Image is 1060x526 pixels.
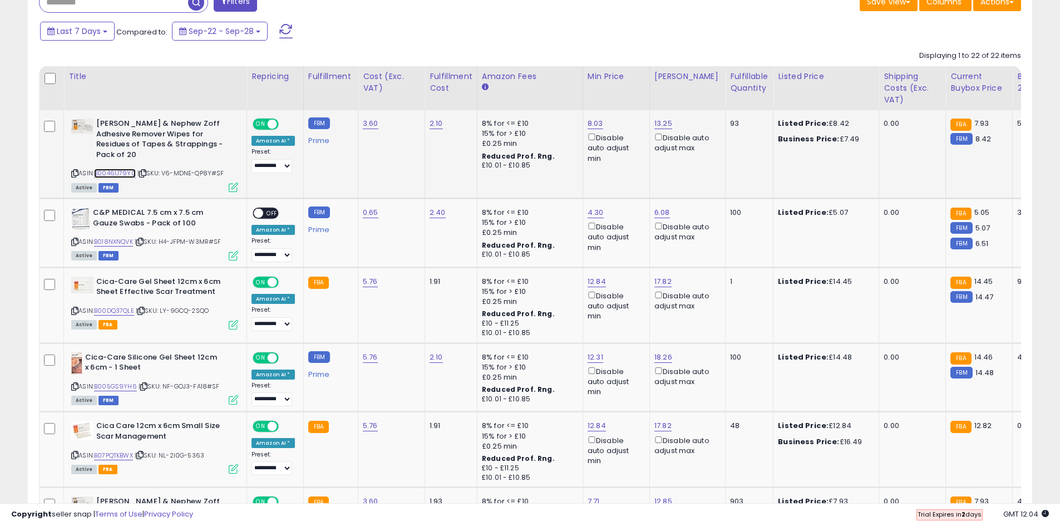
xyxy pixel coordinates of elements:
img: 31tTORlA8yL._SL40_.jpg [71,119,93,134]
div: Current Buybox Price [950,71,1008,94]
a: 5.76 [363,352,378,363]
div: 0.00 [884,208,937,218]
div: ASIN: [71,352,238,404]
a: 8.03 [588,118,603,129]
div: £7.49 [778,134,870,144]
div: 3% [1017,208,1054,218]
div: Preset: [252,237,295,262]
div: 93 [730,119,765,129]
a: 2.10 [430,118,443,129]
span: 6.51 [975,238,989,249]
b: Listed Price: [778,118,829,129]
div: Disable auto adjust max [654,365,717,387]
div: Shipping Costs (Exc. VAT) [884,71,941,106]
span: | SKU: NF-GOJ3-FA18#SF [139,382,220,391]
a: 5.76 [363,420,378,431]
b: Cica-Care Gel Sheet 12cm x 6cm Sheet Effective Scar Treatment [96,277,231,300]
small: FBM [950,133,972,145]
div: ASIN: [71,421,238,473]
span: ON [254,353,268,362]
div: ASIN: [71,208,238,259]
span: All listings currently available for purchase on Amazon [71,465,97,474]
small: FBM [308,207,330,218]
a: 12.31 [588,352,603,363]
small: FBA [308,421,329,433]
div: £8.42 [778,119,870,129]
span: ON [254,422,268,431]
span: OFF [277,353,295,362]
b: Listed Price: [778,420,829,431]
div: 1 [730,277,765,287]
img: 41SesksqP5L._SL40_.jpg [71,352,82,375]
div: 0.00 [884,352,937,362]
span: 7.93 [974,118,989,129]
b: Cica Care 12cm x 6cm Small Size Scar Management [96,421,231,444]
div: Disable auto adjust max [654,289,717,311]
div: £0.25 min [482,441,574,451]
div: Disable auto adjust max [654,434,717,456]
div: 15% for > £10 [482,129,574,139]
a: 6.08 [654,207,670,218]
span: Last 7 Days [57,26,101,37]
span: ON [254,277,268,287]
div: Displaying 1 to 22 of 22 items [919,51,1021,61]
div: Cost (Exc. VAT) [363,71,420,94]
span: OFF [277,277,295,287]
div: 0% [1017,421,1054,431]
span: FBM [98,183,119,193]
span: ON [254,120,268,129]
div: Title [68,71,242,82]
b: Cica-Care Silicone Gel Sheet 12cm x 6cm - 1 Sheet [85,352,220,376]
div: Prime [308,221,349,234]
div: £0.25 min [482,139,574,149]
div: £10.01 - £10.85 [482,328,574,338]
a: 17.82 [654,420,672,431]
img: 21j58nadFLL._SL40_.jpg [71,277,93,293]
span: 14.46 [974,352,993,362]
small: FBM [950,238,972,249]
div: Preset: [252,451,295,476]
div: 8% for <= £10 [482,277,574,287]
div: Disable auto adjust min [588,365,641,397]
span: All listings currently available for purchase on Amazon [71,251,97,260]
div: 52% [1017,119,1054,129]
a: 12.84 [588,420,606,431]
div: 100 [730,352,765,362]
a: B018NXNQVK [94,237,133,247]
a: 2.10 [430,352,443,363]
div: 8% for <= £10 [482,421,574,431]
a: 4.30 [588,207,604,218]
a: 18.26 [654,352,672,363]
a: B07PQTKBWX [94,451,133,460]
span: OFF [263,209,281,218]
b: Reduced Prof. Rng. [482,240,555,250]
span: 12.82 [974,420,992,431]
span: FBM [98,396,119,405]
div: [PERSON_NAME] [654,71,721,82]
b: Reduced Prof. Rng. [482,151,555,161]
a: 0.65 [363,207,378,218]
div: 15% for > £10 [482,287,574,297]
div: 0.00 [884,277,937,287]
div: £14.48 [778,352,870,362]
div: £10.01 - £10.85 [482,161,574,170]
span: | SKU: H4-JFPM-W3MR#SF [135,237,221,246]
a: 3.60 [363,118,378,129]
div: Prime [308,132,349,145]
div: Disable auto adjust max [654,131,717,153]
span: 8.42 [975,134,992,144]
div: 8% for <= £10 [482,208,574,218]
small: FBM [950,291,972,303]
span: Compared to: [116,27,167,37]
div: 8% for <= £10 [482,119,574,129]
div: ASIN: [71,277,238,328]
span: All listings currently available for purchase on Amazon [71,396,97,405]
b: Reduced Prof. Rng. [482,385,555,394]
small: FBM [308,351,330,363]
b: Listed Price: [778,276,829,287]
small: FBA [950,208,971,220]
div: £16.49 [778,437,870,447]
div: Amazon AI * [252,225,295,235]
span: | SKU: V6-MDNE-QP8Y#SF [137,169,224,178]
div: £10 - £11.25 [482,319,574,328]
